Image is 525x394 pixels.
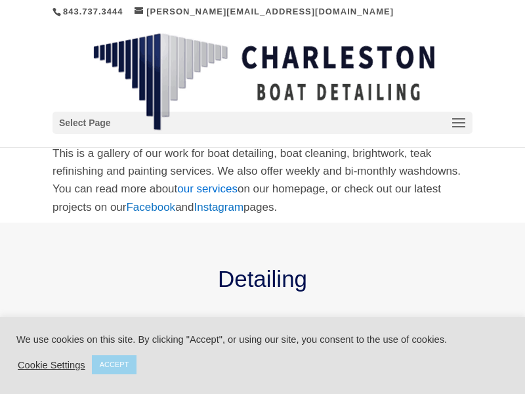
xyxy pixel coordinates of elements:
img: Charleston Boat Detailing [93,33,434,131]
a: [PERSON_NAME][EMAIL_ADDRESS][DOMAIN_NAME] [135,7,394,16]
span: Instagram [194,201,244,213]
span: Facebook [126,201,175,213]
span: Select Page [59,116,111,131]
a: Cookie Settings [18,359,85,371]
p: This is a gallery of our work for boat detailing, boat cleaning, brightwork, teak refinishing and... [52,144,472,216]
span: Detailing [218,266,307,292]
div: We use cookies on this site. By clicking "Accept", or using our site, you consent to the use of c... [16,334,509,345]
a: our services [177,183,238,195]
a: 843.737.3444 [63,7,123,16]
a: ACCEPT [92,355,137,374]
